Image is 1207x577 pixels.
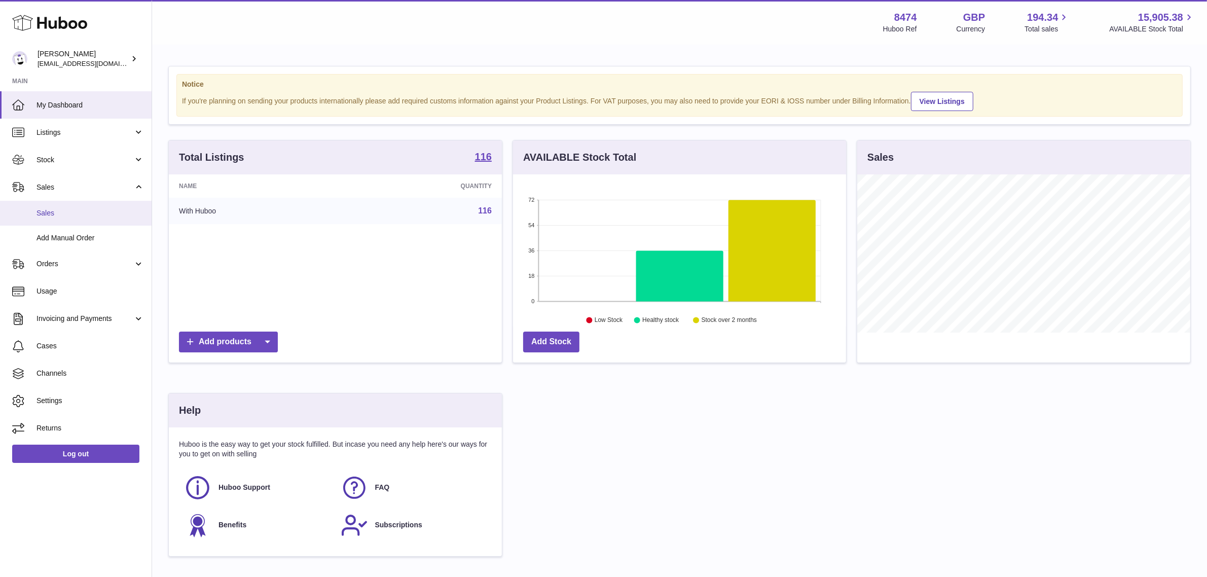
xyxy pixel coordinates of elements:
[36,314,133,323] span: Invoicing and Payments
[36,155,133,165] span: Stock
[523,151,636,164] h3: AVAILABLE Stock Total
[531,298,534,304] text: 0
[36,100,144,110] span: My Dashboard
[341,474,487,501] a: FAQ
[36,233,144,243] span: Add Manual Order
[883,24,917,34] div: Huboo Ref
[184,474,331,501] a: Huboo Support
[218,483,270,492] span: Huboo Support
[36,286,144,296] span: Usage
[702,317,757,324] text: Stock over 2 months
[911,92,973,111] a: View Listings
[523,332,579,352] a: Add Stock
[36,396,144,406] span: Settings
[375,483,390,492] span: FAQ
[182,90,1177,111] div: If you're planning on sending your products internationally please add required customs informati...
[341,512,487,539] a: Subscriptions
[1138,11,1183,24] span: 15,905.38
[528,273,534,279] text: 18
[169,174,345,198] th: Name
[963,11,985,24] strong: GBP
[36,369,144,378] span: Channels
[894,11,917,24] strong: 8474
[36,423,144,433] span: Returns
[169,198,345,224] td: With Huboo
[38,49,129,68] div: [PERSON_NAME]
[528,197,534,203] text: 72
[36,183,133,192] span: Sales
[1027,11,1058,24] span: 194.34
[12,445,139,463] a: Log out
[36,259,133,269] span: Orders
[36,128,133,137] span: Listings
[218,520,246,530] span: Benefits
[1025,11,1070,34] a: 194.34 Total sales
[184,512,331,539] a: Benefits
[475,152,492,162] strong: 116
[179,332,278,352] a: Add products
[478,206,492,215] a: 116
[475,152,492,164] a: 116
[375,520,422,530] span: Subscriptions
[957,24,985,34] div: Currency
[182,80,1177,89] strong: Notice
[12,51,27,66] img: internalAdmin-8474@internal.huboo.com
[528,222,534,228] text: 54
[179,404,201,417] h3: Help
[36,341,144,351] span: Cases
[38,59,149,67] span: [EMAIL_ADDRESS][DOMAIN_NAME]
[36,208,144,218] span: Sales
[867,151,894,164] h3: Sales
[528,247,534,254] text: 36
[179,151,244,164] h3: Total Listings
[1025,24,1070,34] span: Total sales
[595,317,623,324] text: Low Stock
[179,440,492,459] p: Huboo is the easy way to get your stock fulfilled. But incase you need any help here's our ways f...
[345,174,502,198] th: Quantity
[1109,11,1195,34] a: 15,905.38 AVAILABLE Stock Total
[642,317,679,324] text: Healthy stock
[1109,24,1195,34] span: AVAILABLE Stock Total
